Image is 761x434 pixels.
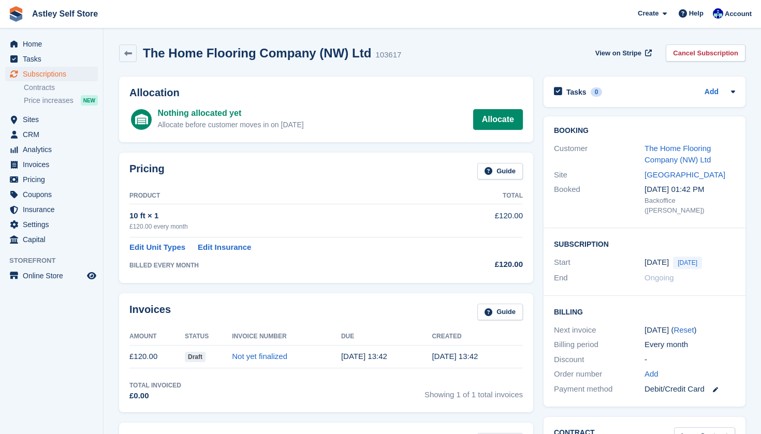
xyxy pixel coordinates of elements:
a: Astley Self Store [28,5,102,22]
th: Amount [129,328,185,345]
h2: Billing [554,306,735,317]
a: menu [5,52,98,66]
div: BILLED EVERY MONTH [129,261,449,270]
a: Add [705,86,719,98]
span: Invoices [23,157,85,172]
a: Edit Unit Types [129,242,185,253]
th: Total [449,188,523,204]
span: Price increases [24,96,74,106]
h2: Booking [554,127,735,135]
a: menu [5,187,98,202]
img: Gemma Parkinson [713,8,723,19]
div: Booked [554,184,645,216]
a: menu [5,37,98,51]
a: The Home Flooring Company (NW) Ltd [645,144,711,164]
h2: Subscription [554,238,735,249]
a: menu [5,157,98,172]
div: - [645,354,735,366]
span: [DATE] [673,257,702,269]
span: Capital [23,232,85,247]
span: Tasks [23,52,85,66]
a: menu [5,232,98,247]
div: 10 ft × 1 [129,210,449,222]
a: Not yet finalized [232,352,287,361]
div: 103617 [375,49,401,61]
div: Payment method [554,383,645,395]
span: CRM [23,127,85,142]
span: Draft [185,352,206,362]
th: Status [185,328,232,345]
a: menu [5,268,98,283]
a: menu [5,67,98,81]
div: Every month [645,339,735,351]
a: Allocate [473,109,523,130]
th: Due [341,328,432,345]
th: Created [432,328,523,345]
span: Showing 1 of 1 total invoices [425,381,523,402]
a: Contracts [24,83,98,93]
span: Create [638,8,658,19]
td: £120.00 [449,204,523,237]
div: Debit/Credit Card [645,383,735,395]
div: End [554,272,645,284]
span: Ongoing [645,273,674,282]
a: Reset [674,325,694,334]
div: Backoffice ([PERSON_NAME]) [645,196,735,216]
h2: Allocation [129,87,523,99]
div: Next invoice [554,324,645,336]
td: £120.00 [129,345,185,368]
a: menu [5,202,98,217]
a: Cancel Subscription [666,44,745,62]
a: Edit Insurance [198,242,251,253]
div: Total Invoiced [129,381,181,390]
div: NEW [81,95,98,106]
div: £120.00 [449,259,523,271]
h2: Invoices [129,304,171,321]
span: Home [23,37,85,51]
span: Insurance [23,202,85,217]
a: menu [5,112,98,127]
div: [DATE] ( ) [645,324,735,336]
div: Discount [554,354,645,366]
div: Site [554,169,645,181]
th: Invoice Number [232,328,341,345]
div: 0 [591,87,603,97]
th: Product [129,188,449,204]
span: Analytics [23,142,85,157]
span: Online Store [23,268,85,283]
span: Pricing [23,172,85,187]
a: Add [645,368,658,380]
a: menu [5,127,98,142]
a: menu [5,217,98,232]
div: Billing period [554,339,645,351]
span: Help [689,8,704,19]
div: Customer [554,143,645,166]
span: Account [725,9,752,19]
a: View on Stripe [591,44,654,62]
a: menu [5,142,98,157]
div: Order number [554,368,645,380]
span: View on Stripe [595,48,641,58]
div: [DATE] 01:42 PM [645,184,735,196]
span: Settings [23,217,85,232]
time: 2025-08-27 12:42:11 UTC [341,352,387,361]
h2: Pricing [129,163,165,180]
time: 2025-08-26 12:42:11 UTC [432,352,478,361]
a: Guide [477,304,523,321]
h2: The Home Flooring Company (NW) Ltd [143,46,371,60]
a: Price increases NEW [24,95,98,106]
a: menu [5,172,98,187]
a: Guide [477,163,523,180]
time: 2025-08-26 00:00:00 UTC [645,257,669,268]
span: Storefront [9,256,103,266]
a: [GEOGRAPHIC_DATA] [645,170,725,179]
h2: Tasks [566,87,587,97]
span: Subscriptions [23,67,85,81]
a: Preview store [85,270,98,282]
span: Coupons [23,187,85,202]
img: stora-icon-8386f47178a22dfd0bd8f6a31ec36ba5ce8667c1dd55bd0f319d3a0aa187defe.svg [8,6,24,22]
div: Nothing allocated yet [157,107,303,119]
div: Start [554,257,645,269]
span: Sites [23,112,85,127]
div: £120.00 every month [129,222,449,231]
